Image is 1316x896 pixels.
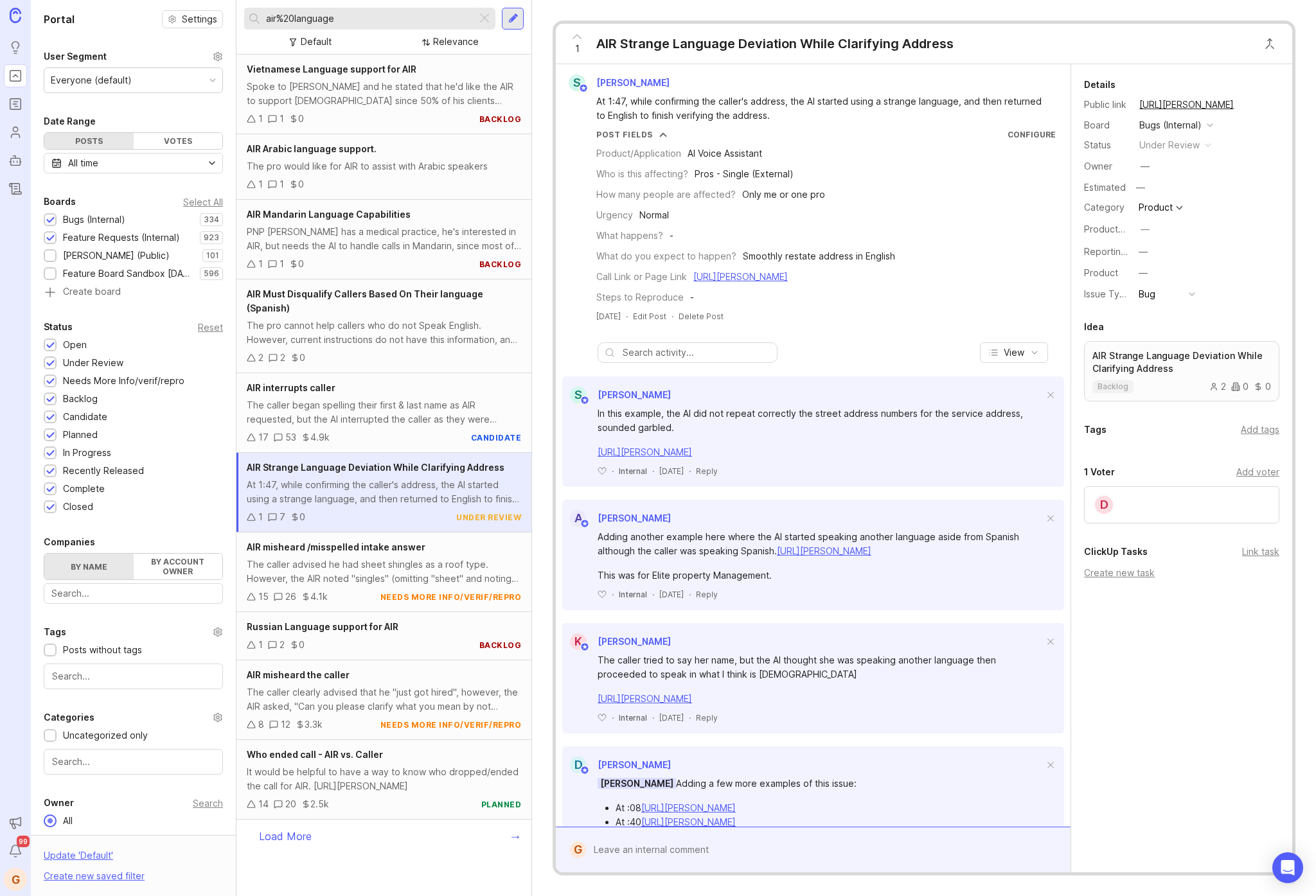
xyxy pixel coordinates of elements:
div: Feature Requests (Internal) [63,231,180,245]
div: · [689,466,691,477]
div: Tags [1084,422,1107,437]
div: Create new task [1084,566,1279,580]
span: Russian Language support for AIR [247,621,398,632]
div: 0 [299,351,305,365]
div: Category [1084,200,1129,215]
div: 0 [298,257,304,271]
li: At :40 [616,815,1044,829]
div: Posts [44,133,134,149]
label: Product [1084,267,1118,278]
div: At 1:47, while confirming the caller's address, the AI started using a strange language, and then... [596,94,1045,123]
div: Internal [619,712,647,723]
div: All time [68,156,98,170]
button: Close button [1257,31,1283,57]
p: AIR Strange Language Deviation While Clarifying Address [1092,349,1271,375]
div: — [1132,179,1149,196]
div: Bugs (Internal) [1139,118,1202,132]
div: The pro would like for AIR to assist with Arabic speakers [247,159,521,173]
div: - [690,290,694,304]
a: Russian Language support for AIR120backlog [236,612,531,660]
a: AIR interrupts callerThe caller began spelling their first & last name as AIR requested, but the ... [236,373,531,453]
div: No owner [57,834,111,848]
div: Update ' Default ' [44,848,113,869]
p: 334 [204,215,219,225]
button: Announcements [4,811,27,834]
span: [DATE] [659,712,684,723]
input: Search... [52,669,215,683]
div: Board [1084,118,1129,132]
a: AIR Strange Language Deviation While Clarifying Addressbacklog200 [1084,341,1279,401]
img: member badge [580,396,590,405]
div: Under Review [63,356,123,370]
span: AIR interrupts caller [247,382,335,393]
span: Settings [182,13,217,26]
a: AIR Mandarin Language CapabilitiesPNP [PERSON_NAME] has a medical practice, he's interested in AI... [236,200,531,279]
div: Call Link or Page Link [596,270,687,284]
div: ClickUp Tasks [1084,544,1148,559]
div: 1 Voter [1084,464,1115,480]
a: AIR Arabic language support.The pro would like for AIR to assist with Arabic speakers110 [236,134,531,200]
div: Only me or one pro [742,188,825,202]
svg: toggle icon [202,158,222,168]
div: It would be helpful to have a way to know who dropped/ended the call for AIR. [URL][PERSON_NAME] [247,765,521,793]
div: — [1139,266,1148,280]
img: member badge [579,83,589,93]
time: [DATE] [596,312,621,321]
div: PNP [PERSON_NAME] has a medical practice, he's interested in AIR, but needs the AI to handle call... [247,225,521,253]
div: 0 [299,638,305,652]
div: Default [301,35,332,49]
div: 2 [280,351,285,365]
label: By account owner [134,554,223,579]
div: 4.1k [310,590,328,604]
div: Everyone (default) [51,73,132,87]
a: [URL][PERSON_NAME] [693,271,788,282]
span: [PERSON_NAME] [598,759,671,770]
div: backlog [479,640,522,651]
label: By name [44,554,134,579]
div: In this example, the AI did not repeat correctly the street address numbers for the service addre... [598,407,1044,435]
a: S[PERSON_NAME] [561,75,680,91]
button: Settings [162,10,223,28]
span: 99 [17,836,30,847]
div: A [570,510,587,527]
div: Categories [44,710,94,725]
input: Search... [52,755,215,769]
div: Backlog [63,392,98,406]
div: under review [1139,138,1200,152]
a: Portal [4,64,27,87]
span: [PERSON_NAME] [598,513,671,523]
div: Edit Post [633,311,666,322]
h1: Portal [44,12,75,27]
div: needs more info/verif/repro [380,592,522,602]
span: [DATE] [659,466,684,477]
a: Roadmaps [4,92,27,116]
button: ProductboardID [1137,221,1153,238]
div: Date Range [44,114,96,129]
a: [URL][PERSON_NAME] [1135,96,1238,113]
span: AIR misheard the caller [247,669,350,680]
div: — [1141,159,1150,173]
label: ProductboardID [1084,224,1152,234]
div: 1 [258,177,263,191]
div: Internal [619,466,647,477]
div: 3.3k [305,717,323,732]
span: [PERSON_NAME] [596,77,670,88]
div: 15 [258,590,269,604]
div: Candidate [63,410,107,424]
div: Add tags [1241,423,1279,437]
div: 7 [280,510,285,524]
div: 2 [280,638,285,652]
div: 12 [281,717,290,732]
div: 0 [298,112,304,126]
div: All [57,814,79,828]
div: Posts without tags [63,643,142,657]
div: Companies [44,534,95,550]
div: Product [1139,203,1173,212]
div: 0 [1231,382,1249,391]
div: · [626,311,628,322]
a: Ideas [4,36,27,59]
button: G [4,868,27,891]
button: View [980,342,1048,363]
a: Configure [1008,130,1056,139]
